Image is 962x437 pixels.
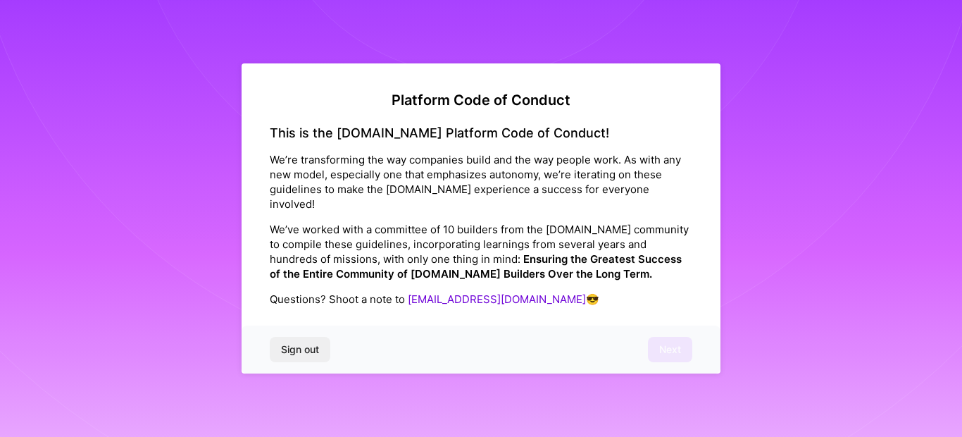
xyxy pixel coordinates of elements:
a: [EMAIL_ADDRESS][DOMAIN_NAME] [408,293,586,306]
p: We’re transforming the way companies build and the way people work. As with any new model, especi... [270,152,692,211]
h4: This is the [DOMAIN_NAME] Platform Code of Conduct! [270,125,692,141]
p: Questions? Shoot a note to 😎 [270,292,692,307]
p: We’ve worked with a committee of 10 builders from the [DOMAIN_NAME] community to compile these gu... [270,222,692,281]
span: Sign out [281,343,319,357]
button: Sign out [270,337,330,362]
strong: Ensuring the Greatest Success of the Entire Community of [DOMAIN_NAME] Builders Over the Long Term. [270,252,682,281]
h2: Platform Code of Conduct [270,92,692,109]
